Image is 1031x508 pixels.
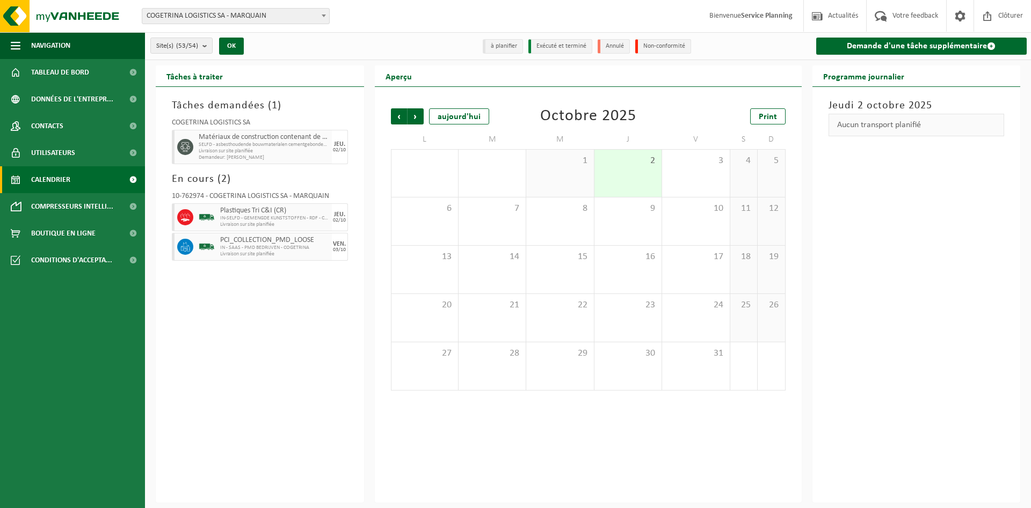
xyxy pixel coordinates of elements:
span: 29 [532,348,588,359]
div: 03/10 [333,247,346,253]
td: M [526,130,594,149]
span: Boutique en ligne [31,220,96,247]
span: Site(s) [156,38,198,54]
span: COGETRINA LOGISTICS SA - MARQUAIN [142,8,330,24]
span: 2 [221,174,227,185]
div: COGETRINA LOGISTICS SA [172,119,348,130]
a: Print [750,108,786,124]
span: 28 [464,348,520,359]
td: S [730,130,758,149]
span: 13 [397,251,453,263]
span: 30 [600,348,656,359]
count: (53/54) [176,42,198,49]
span: Livraison sur site planifiée [199,148,329,154]
div: VEN. [333,241,346,247]
li: à planifier [483,39,523,54]
strong: Service Planning [741,12,793,20]
span: Données de l'entrepr... [31,86,113,113]
span: PCI_COLLECTION_PMD_LOOSE [220,236,329,245]
span: 10 [667,203,724,215]
span: Matériaux de construction contenant de l'amiante lié au ciment (non friable) [199,133,329,142]
span: 21 [464,299,520,311]
span: Précédent [391,108,407,124]
span: 20 [397,299,453,311]
li: Non-conformité [635,39,691,54]
h3: Jeudi 2 octobre 2025 [829,98,1005,114]
span: 17 [667,251,724,263]
span: Utilisateurs [31,139,75,166]
button: Site(s)(53/54) [150,38,213,54]
span: 24 [667,299,724,311]
h3: En cours ( ) [172,171,348,187]
span: 31 [667,348,724,359]
h2: Tâches à traiter [156,65,234,86]
span: Livraison sur site planifiée [220,251,329,257]
span: 4 [736,155,752,167]
span: Suivant [408,108,424,124]
td: J [594,130,662,149]
div: JEU. [334,141,345,148]
span: IN - SAAS - PMD BEDRIJVEN - COGETRINA [220,245,329,251]
div: 10-762974 - COGETRINA LOGISTICS SA - MARQUAIN [172,193,348,203]
span: 8 [532,203,588,215]
span: 15 [532,251,588,263]
span: 3 [667,155,724,167]
span: 6 [397,203,453,215]
td: V [662,130,730,149]
span: 5 [763,155,779,167]
div: Octobre 2025 [540,108,636,124]
img: BL-SO-LV [199,239,215,255]
h2: Aperçu [375,65,423,86]
span: 12 [763,203,779,215]
span: IN-SELFD - GEMENGDE KUNSTSTOFFEN - RDF - COGETRINA [220,215,329,222]
span: 23 [600,299,656,311]
span: 2 [600,155,656,167]
span: 22 [532,299,588,311]
span: 14 [464,251,520,263]
div: Aucun transport planifié [829,114,1005,136]
span: 26 [763,299,779,311]
span: COGETRINA LOGISTICS SA - MARQUAIN [142,9,329,24]
span: Navigation [31,32,70,59]
span: 1 [272,100,278,111]
div: aujourd'hui [429,108,489,124]
span: Calendrier [31,166,70,193]
div: 02/10 [333,148,346,153]
li: Exécuté et terminé [528,39,592,54]
span: Plastiques Tri C&I (CR) [220,207,329,215]
span: 27 [397,348,453,359]
span: 1 [532,155,588,167]
span: Demandeur: [PERSON_NAME] [199,154,329,161]
div: 02/10 [333,218,346,223]
span: 19 [763,251,779,263]
h3: Tâches demandées ( ) [172,98,348,114]
a: Demande d'une tâche supplémentaire [816,38,1027,55]
td: M [459,130,526,149]
span: Contacts [31,113,63,139]
button: OK [219,38,244,55]
span: Compresseurs intelli... [31,193,113,220]
td: D [758,130,785,149]
span: 18 [736,251,752,263]
span: 7 [464,203,520,215]
span: Tableau de bord [31,59,89,86]
div: JEU. [334,211,345,218]
td: L [391,130,459,149]
span: 9 [600,203,656,215]
span: SELFD - asbesthoudende bouwmaterialen cementgebonden (HGB) [199,142,329,148]
span: 16 [600,251,656,263]
span: Conditions d'accepta... [31,247,112,274]
span: 11 [736,203,752,215]
h2: Programme journalier [812,65,915,86]
img: BL-SO-LV [199,209,215,225]
span: 25 [736,299,752,311]
span: Print [759,113,777,121]
span: Livraison sur site planifiée [220,222,329,228]
li: Annulé [598,39,630,54]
